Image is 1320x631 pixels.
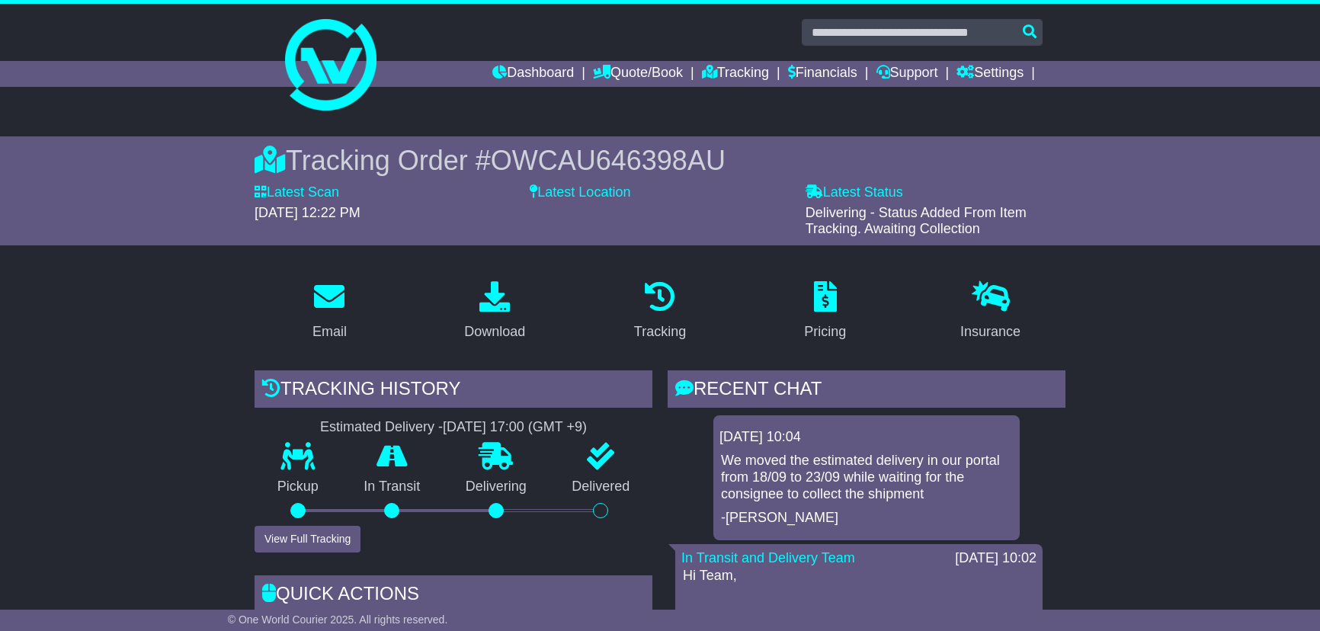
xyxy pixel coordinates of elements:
a: Settings [956,61,1024,87]
div: Tracking [634,322,686,342]
a: Tracking [624,276,696,348]
a: Dashboard [492,61,574,87]
p: We moved the estimated delivery in our portal from 18/09 to 23/09 while waiting for the consignee... [721,453,1012,502]
p: -[PERSON_NAME] [721,510,1012,527]
p: Pickup [255,479,341,495]
p: Hi Team, [683,568,1035,585]
label: Latest Scan [255,184,339,201]
span: OWCAU646398AU [491,145,726,176]
div: Insurance [960,322,1020,342]
span: [DATE] 12:22 PM [255,205,360,220]
a: Download [454,276,535,348]
button: View Full Tracking [255,526,360,553]
a: Quote/Book [593,61,683,87]
div: [DATE] 10:02 [955,550,1036,567]
a: Pricing [794,276,856,348]
div: [DATE] 10:04 [719,429,1014,446]
div: [DATE] 17:00 (GMT +9) [443,419,587,436]
label: Latest Location [530,184,630,201]
label: Latest Status [806,184,903,201]
a: Insurance [950,276,1030,348]
a: Financials [788,61,857,87]
a: Support [876,61,938,87]
p: Delivered [549,479,653,495]
div: Tracking history [255,370,652,412]
div: Quick Actions [255,575,652,617]
div: Estimated Delivery - [255,419,652,436]
div: Email [312,322,347,342]
div: Pricing [804,322,846,342]
div: Tracking Order # [255,144,1065,177]
p: Delivering [443,479,549,495]
span: © One World Courier 2025. All rights reserved. [228,613,448,626]
a: Tracking [702,61,769,87]
p: In Transit [341,479,444,495]
span: Delivering - Status Added From Item Tracking. Awaiting Collection [806,205,1027,237]
a: Email [303,276,357,348]
a: In Transit and Delivery Team [681,550,855,565]
div: RECENT CHAT [668,370,1065,412]
div: Download [464,322,525,342]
